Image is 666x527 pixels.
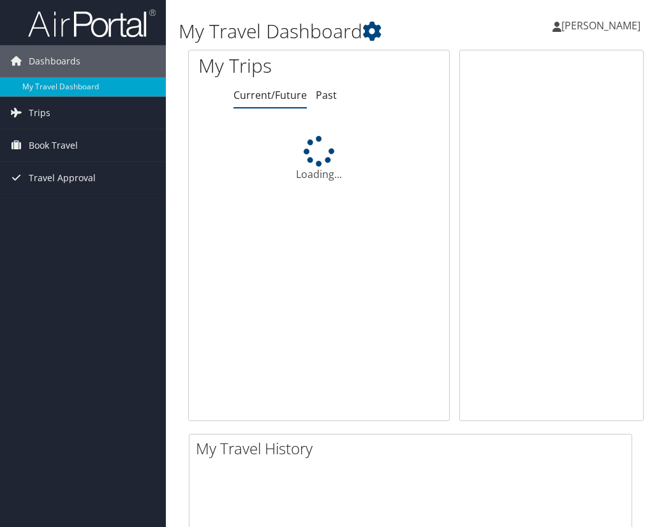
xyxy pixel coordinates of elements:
h1: My Travel Dashboard [179,18,495,45]
span: Book Travel [29,130,78,161]
a: Current/Future [233,88,307,102]
img: airportal-logo.png [28,8,156,38]
div: Loading... [189,136,449,182]
a: Past [316,88,337,102]
span: [PERSON_NAME] [561,19,640,33]
span: Dashboards [29,45,80,77]
h2: My Travel History [196,438,632,459]
span: Travel Approval [29,162,96,194]
span: Trips [29,97,50,129]
a: [PERSON_NAME] [552,6,653,45]
h1: My Trips [198,52,331,79]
